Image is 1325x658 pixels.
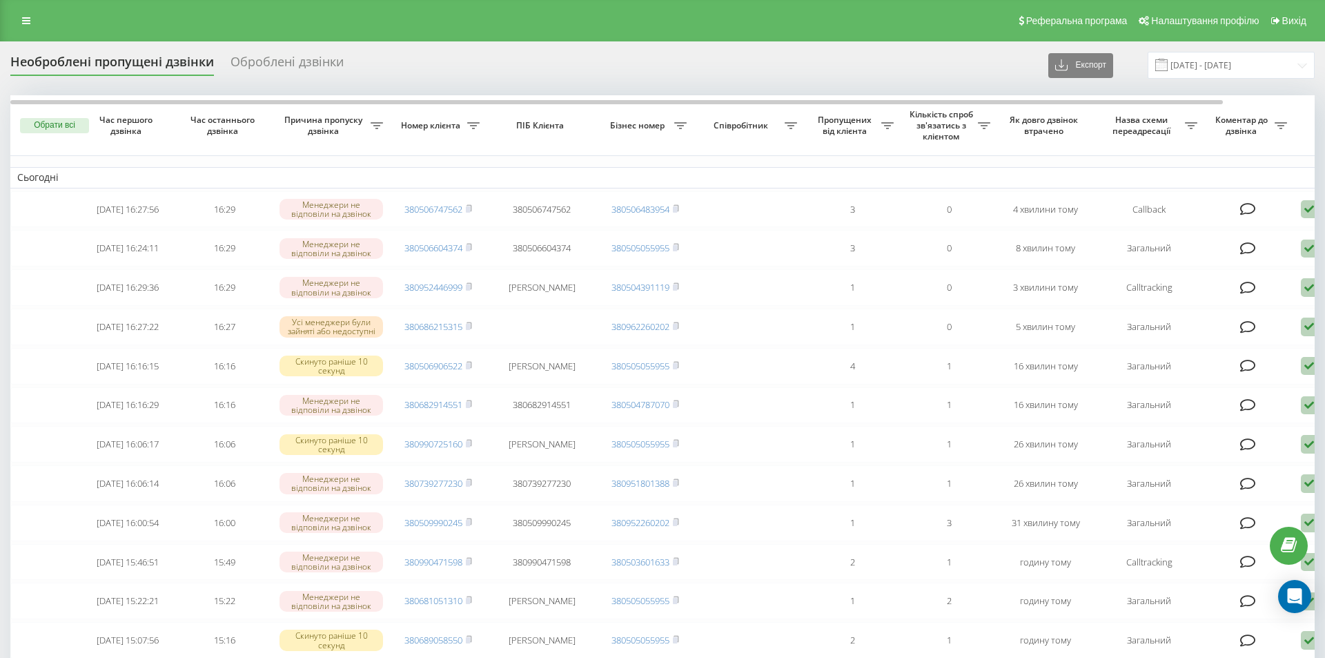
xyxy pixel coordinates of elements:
[176,191,273,228] td: 16:29
[404,516,462,529] a: 380509990245
[1151,15,1259,26] span: Налаштування профілю
[404,320,462,333] a: 380686215315
[901,583,997,619] td: 2
[90,115,165,136] span: Час першого дзвінка
[487,505,597,541] td: 380509990245
[1094,230,1204,267] td: Загальний
[804,309,901,345] td: 1
[611,594,669,607] a: 380505055955
[1094,544,1204,581] td: Calltracking
[700,120,785,131] span: Співробітник
[176,309,273,345] td: 16:27
[498,120,585,131] span: ПІБ Клієнта
[79,348,176,385] td: [DATE] 16:16:15
[804,465,901,502] td: 1
[79,191,176,228] td: [DATE] 16:27:56
[176,348,273,385] td: 16:16
[997,544,1094,581] td: годину тому
[487,544,597,581] td: 380990471598
[611,556,669,568] a: 380503601633
[1094,583,1204,619] td: Загальний
[997,387,1094,424] td: 16 хвилин тому
[811,115,881,136] span: Пропущених від клієнта
[20,118,89,133] button: Обрати всі
[279,630,383,650] div: Скинуто раніше 10 секунд
[611,634,669,646] a: 380505055955
[79,230,176,267] td: [DATE] 16:24:11
[487,191,597,228] td: 380506747562
[397,120,467,131] span: Номер клієнта
[487,230,597,267] td: 380506604374
[487,465,597,502] td: 380739277230
[901,465,997,502] td: 1
[279,199,383,220] div: Менеджери не відповіли на дзвінок
[907,109,978,142] span: Кількість спроб зв'язатись з клієнтом
[279,356,383,376] div: Скинуто раніше 10 секунд
[804,583,901,619] td: 1
[1278,580,1311,613] div: Open Intercom Messenger
[901,230,997,267] td: 0
[1008,115,1083,136] span: Як довго дзвінок втрачено
[611,203,669,215] a: 380506483954
[79,309,176,345] td: [DATE] 16:27:22
[279,591,383,612] div: Менеджери не відповіли на дзвінок
[611,477,669,490] a: 380951801388
[604,120,674,131] span: Бізнес номер
[176,465,273,502] td: 16:06
[404,556,462,568] a: 380990471598
[279,316,383,337] div: Усі менеджери були зайняті або недоступні
[79,465,176,502] td: [DATE] 16:06:14
[176,426,273,463] td: 16:06
[804,544,901,581] td: 2
[1101,115,1185,136] span: Назва схеми переадресації
[279,434,383,455] div: Скинуто раніше 10 секунд
[176,387,273,424] td: 16:16
[804,387,901,424] td: 1
[901,387,997,424] td: 1
[79,583,176,619] td: [DATE] 15:22:21
[1094,505,1204,541] td: Загальний
[1282,15,1306,26] span: Вихід
[279,552,383,572] div: Менеджери не відповіли на дзвінок
[997,269,1094,306] td: 3 хвилини тому
[901,544,997,581] td: 1
[901,426,997,463] td: 1
[10,55,214,76] div: Необроблені пропущені дзвінки
[79,269,176,306] td: [DATE] 16:29:36
[611,281,669,293] a: 380504391119
[997,583,1094,619] td: годину тому
[79,426,176,463] td: [DATE] 16:06:17
[1026,15,1128,26] span: Реферальна програма
[404,281,462,293] a: 380952446999
[611,360,669,372] a: 380505055955
[804,230,901,267] td: 3
[279,115,371,136] span: Причина пропуску дзвінка
[901,309,997,345] td: 0
[404,594,462,607] a: 380681051310
[1094,191,1204,228] td: Callback
[404,398,462,411] a: 380682914551
[279,395,383,416] div: Менеджери не відповіли на дзвінок
[1094,465,1204,502] td: Загальний
[997,348,1094,385] td: 16 хвилин тому
[404,360,462,372] a: 380506906522
[901,191,997,228] td: 0
[901,269,997,306] td: 0
[804,269,901,306] td: 1
[404,634,462,646] a: 380689058550
[79,505,176,541] td: [DATE] 16:00:54
[487,387,597,424] td: 380682914551
[901,505,997,541] td: 3
[1211,115,1275,136] span: Коментар до дзвінка
[997,505,1094,541] td: 31 хвилину тому
[79,387,176,424] td: [DATE] 16:16:29
[1094,426,1204,463] td: Загальний
[404,203,462,215] a: 380506747562
[997,230,1094,267] td: 8 хвилин тому
[79,544,176,581] td: [DATE] 15:46:51
[404,438,462,450] a: 380990725160
[176,269,273,306] td: 16:29
[176,583,273,619] td: 15:22
[176,230,273,267] td: 16:29
[487,348,597,385] td: [PERSON_NAME]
